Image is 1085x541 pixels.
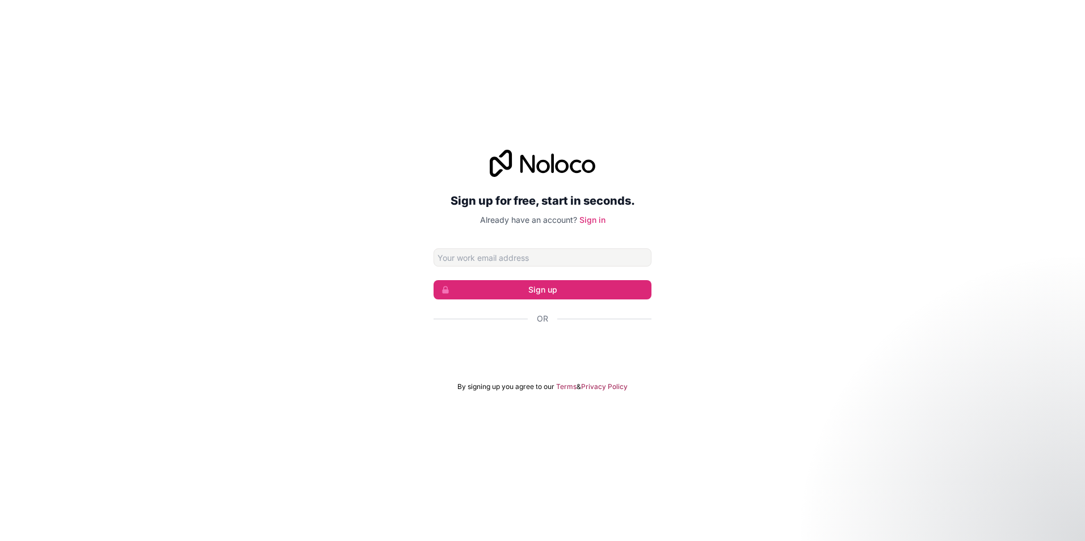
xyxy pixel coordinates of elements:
[581,382,628,391] a: Privacy Policy
[556,382,577,391] a: Terms
[457,382,554,391] span: By signing up you agree to our
[858,456,1085,535] iframe: Intercom notifications message
[480,215,577,225] span: Already have an account?
[579,215,605,225] a: Sign in
[577,382,581,391] span: &
[537,313,548,324] span: Or
[434,280,651,299] button: Sign up
[434,191,651,211] h2: Sign up for free, start in seconds.
[434,248,651,267] input: Email address
[428,337,657,362] iframe: Sign in with Google Button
